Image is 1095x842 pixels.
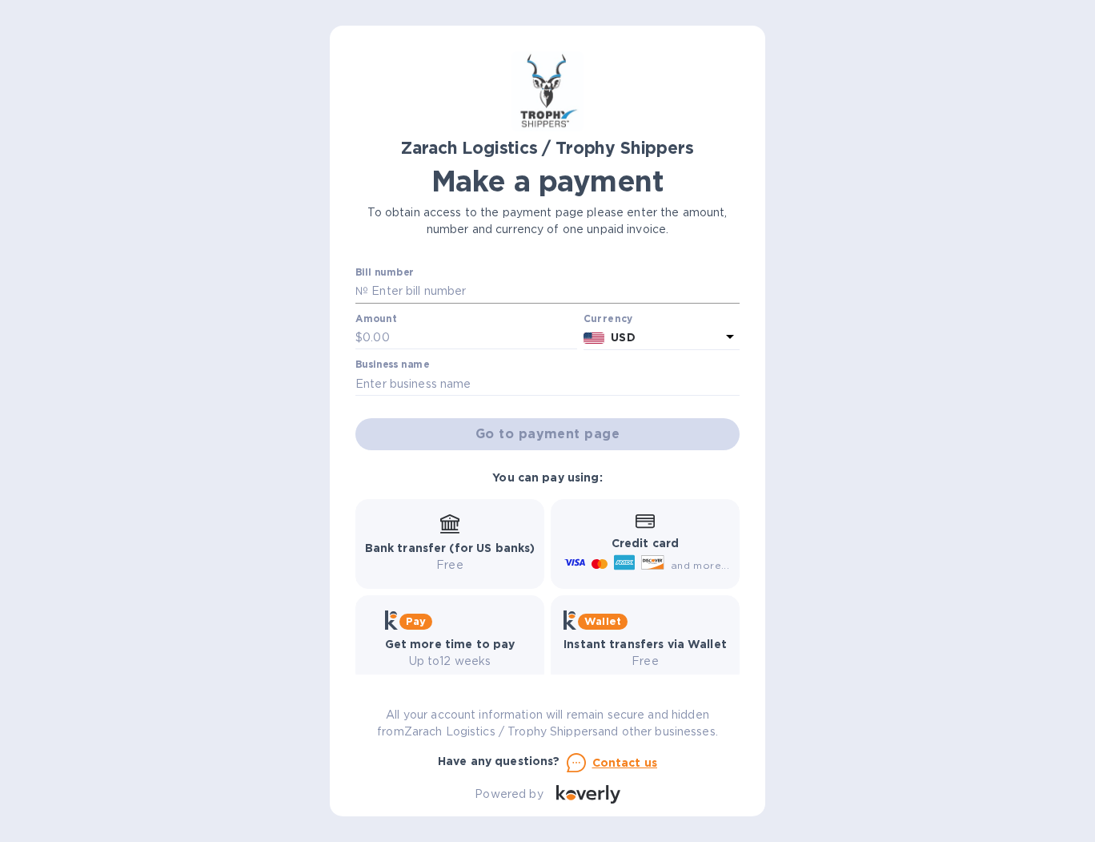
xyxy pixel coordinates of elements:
[584,615,621,627] b: Wallet
[355,204,740,238] p: To obtain access to the payment page please enter the amount, number and currency of one unpaid i...
[584,332,605,344] img: USD
[611,331,635,344] b: USD
[612,537,679,550] b: Credit card
[355,329,363,346] p: $
[385,653,515,670] p: Up to 12 weeks
[564,638,727,651] b: Instant transfers via Wallet
[671,559,729,571] span: and more...
[355,164,740,198] h1: Make a payment
[385,638,515,651] b: Get more time to pay
[584,312,633,324] b: Currency
[355,283,368,300] p: №
[592,756,658,769] u: Contact us
[365,542,535,554] b: Bank transfer (for US banks)
[355,707,740,740] p: All your account information will remain secure and hidden from Zarach Logistics / Trophy Shipper...
[355,372,740,396] input: Enter business name
[368,280,740,304] input: Enter bill number
[475,786,543,803] p: Powered by
[564,653,727,670] p: Free
[363,326,577,350] input: 0.00
[365,557,535,574] p: Free
[355,268,413,278] label: Bill number
[401,138,693,158] b: Zarach Logistics / Trophy Shippers
[355,361,429,370] label: Business name
[355,314,396,324] label: Amount
[438,755,560,767] b: Have any questions?
[406,615,426,627] b: Pay
[492,471,602,484] b: You can pay using:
